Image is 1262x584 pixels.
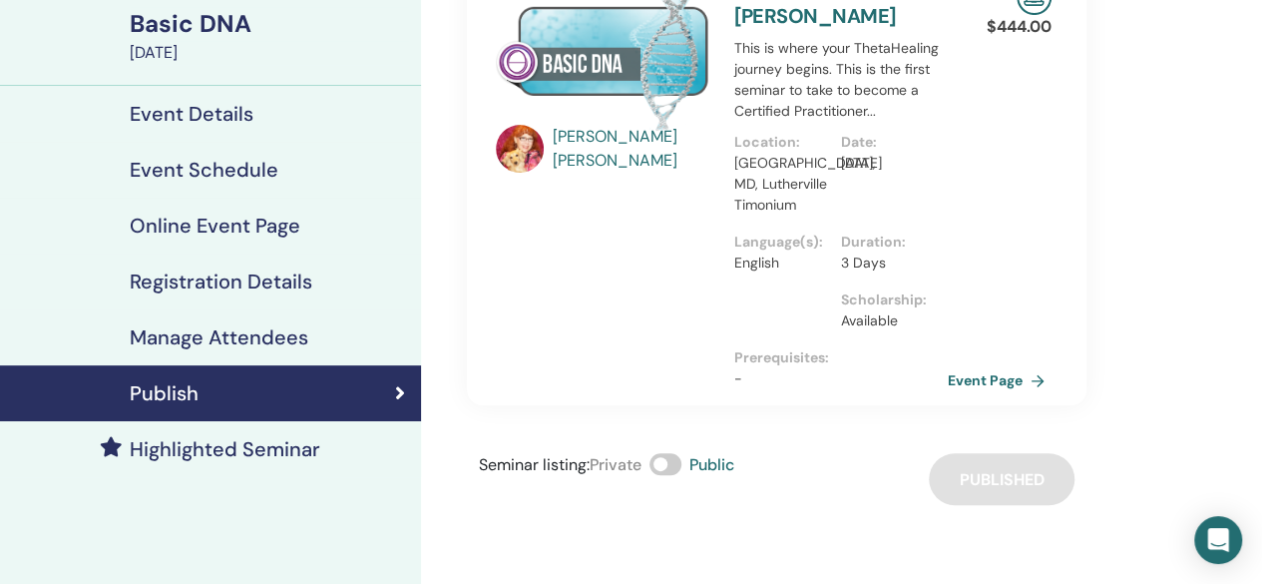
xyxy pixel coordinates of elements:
[496,125,544,173] img: default.jpg
[130,214,300,238] h4: Online Event Page
[733,368,948,389] p: -
[689,454,734,475] span: Public
[841,232,936,253] p: Duration :
[130,437,320,461] h4: Highlighted Seminar
[733,153,828,216] p: [GEOGRAPHIC_DATA], MD, Lutherville Timonium
[130,7,409,41] div: Basic DNA
[987,15,1052,39] p: $ 444.00
[479,454,590,475] span: Seminar listing :
[130,381,199,405] h4: Publish
[841,290,936,310] p: Scholarship :
[130,102,253,126] h4: Event Details
[841,253,936,274] p: 3 Days
[130,270,312,293] h4: Registration Details
[590,454,641,475] span: Private
[733,347,948,368] p: Prerequisites :
[733,253,828,274] p: English
[733,232,828,253] p: Language(s) :
[733,132,828,153] p: Location :
[553,125,713,173] a: [PERSON_NAME] [PERSON_NAME]
[841,310,936,331] p: Available
[1194,516,1242,564] div: Open Intercom Messenger
[118,7,421,65] a: Basic DNA[DATE]
[733,38,948,122] p: This is where your ThetaHealing journey begins. This is the first seminar to take to become a Cer...
[948,365,1052,395] a: Event Page
[130,158,278,182] h4: Event Schedule
[130,325,308,349] h4: Manage Attendees
[130,41,409,65] div: [DATE]
[841,153,936,174] p: [DATE]
[841,132,936,153] p: Date :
